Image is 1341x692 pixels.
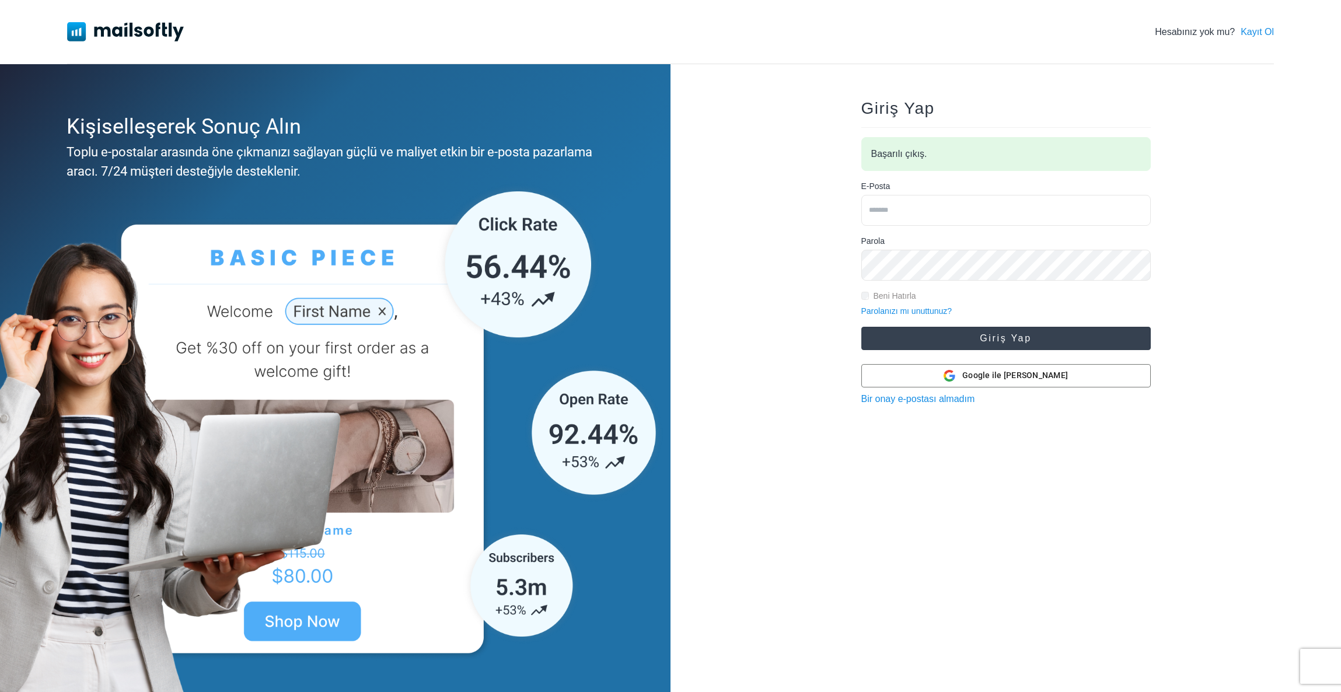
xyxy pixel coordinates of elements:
[1155,25,1274,39] div: Hesabınız yok mu?
[861,137,1151,171] div: Başarılı çıkış.
[67,111,598,142] div: Kişiselleşerek Sonuç Alın
[861,99,935,117] span: Giriş Yap
[67,142,598,181] div: Toplu e-postalar arasında öne çıkmanızı sağlayan güçlü ve maliyet etkin bir e-posta pazarlama ara...
[861,364,1151,387] button: Google ile [PERSON_NAME]
[861,327,1151,350] button: Giriş Yap
[67,22,184,41] img: Mailsoftly
[962,369,1068,382] span: Google ile [PERSON_NAME]
[861,180,890,193] label: E-Posta
[1241,25,1274,39] a: Kayıt Ol
[861,306,952,316] a: Parolanızı mı unuttunuz?
[861,394,975,404] a: Bir onay e-postası almadım
[874,290,916,302] label: Beni Hatırla
[861,235,885,247] label: Parola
